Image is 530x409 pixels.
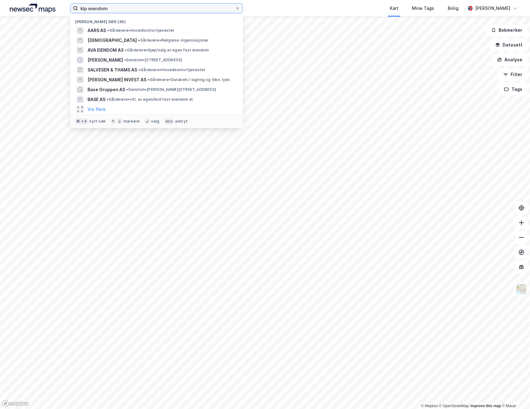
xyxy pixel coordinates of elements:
button: Vis flere [88,106,106,113]
span: Base Gruppen AS [88,86,125,93]
span: [PERSON_NAME] [88,56,123,64]
div: ⌘ + k [75,118,88,124]
a: Improve this map [471,404,501,408]
span: • [124,58,126,62]
span: • [107,28,109,33]
span: Eiendom • [STREET_ADDRESS] [124,58,182,63]
div: Kontrollprogram for chat [499,379,530,409]
span: BASE AS [88,96,105,103]
a: Mapbox [421,404,438,408]
span: • [126,87,128,92]
button: Filter [498,68,528,81]
button: Analyse [492,54,528,66]
span: [DEMOGRAPHIC_DATA] [88,37,137,44]
div: esc [164,118,174,124]
a: OpenStreetMap [439,404,469,408]
span: AARS AS [88,27,106,34]
span: Gårdeiere • Kjøp/salg av egen fast eiendom [125,48,209,53]
span: Gårdeiere • Hovedkontortjenester [107,28,174,33]
input: Søk på adresse, matrikkel, gårdeiere, leietakere eller personer [78,4,235,13]
span: SALVESEN & THAMS AS [88,66,137,74]
div: velg [151,119,159,124]
button: Tags [499,83,528,95]
span: Gårdeiere • Religiøse organisasjoner [138,38,209,43]
img: Z [516,283,527,295]
span: • [107,97,108,102]
div: Bolig [448,5,459,12]
div: avbryt [175,119,188,124]
iframe: Chat Widget [499,379,530,409]
span: Gårdeiere • Hovedkontortjenester [138,67,206,72]
span: AVA EIENDOM AS [88,47,124,54]
span: [PERSON_NAME] INVEST AS [88,76,146,83]
div: Kart [390,5,398,12]
span: • [138,67,140,72]
div: nytt søk [89,119,106,124]
span: Gårdeiere • Databeh./-lagring og tilkn. tjen. [148,77,230,82]
span: • [138,38,140,43]
div: [PERSON_NAME] søk (36) [70,14,243,26]
button: Bokmerker [486,24,528,36]
button: Datasett [490,39,528,51]
span: • [148,77,149,82]
div: [PERSON_NAME] [475,5,510,12]
div: Mine Tags [412,5,434,12]
div: markere [124,119,140,124]
img: logo.a4113a55bc3d86da70a041830d287a7e.svg [10,4,55,13]
span: Eiendom • [PERSON_NAME][STREET_ADDRESS] [126,87,216,92]
a: Mapbox homepage [2,400,29,407]
span: Gårdeiere • Utl. av egen/leid fast eiendom el. [107,97,194,102]
span: • [125,48,127,52]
